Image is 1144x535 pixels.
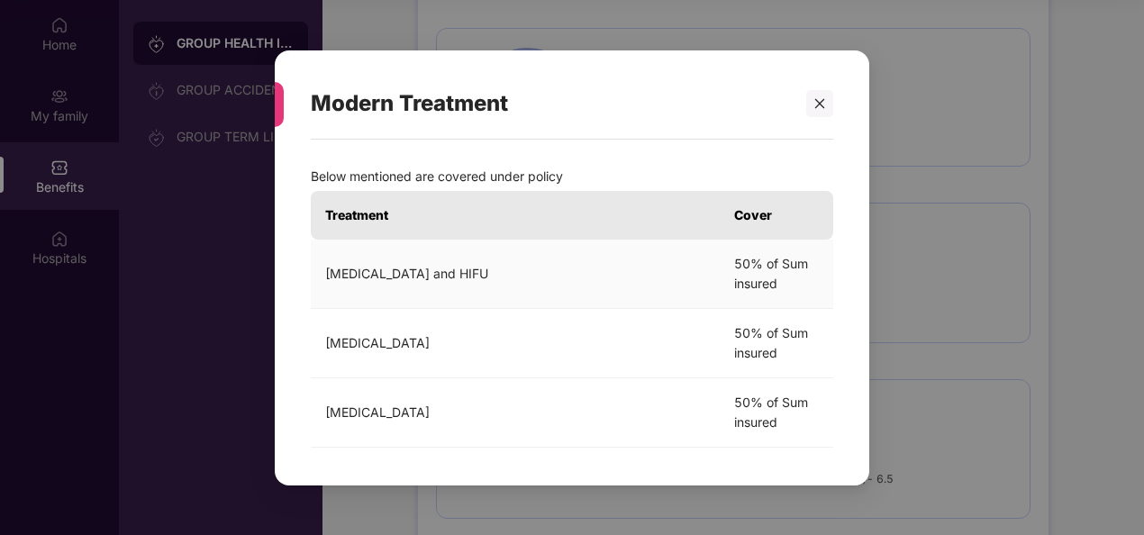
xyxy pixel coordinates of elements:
div: Modern Treatment [311,68,790,139]
th: Cover [720,190,833,239]
td: 50% of Sum insured [720,239,833,308]
td: Oral [MEDICAL_DATA] [311,447,720,516]
td: 50% of Sum insured [720,308,833,377]
td: [MEDICAL_DATA] [311,377,720,447]
td: 50% of Sum insured [720,447,833,516]
td: [MEDICAL_DATA] [311,308,720,377]
p: Below mentioned are covered under policy [311,166,833,186]
th: Treatment [311,190,720,239]
td: 50% of Sum insured [720,377,833,447]
span: close [813,96,826,109]
td: [MEDICAL_DATA] and HIFU [311,239,720,308]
